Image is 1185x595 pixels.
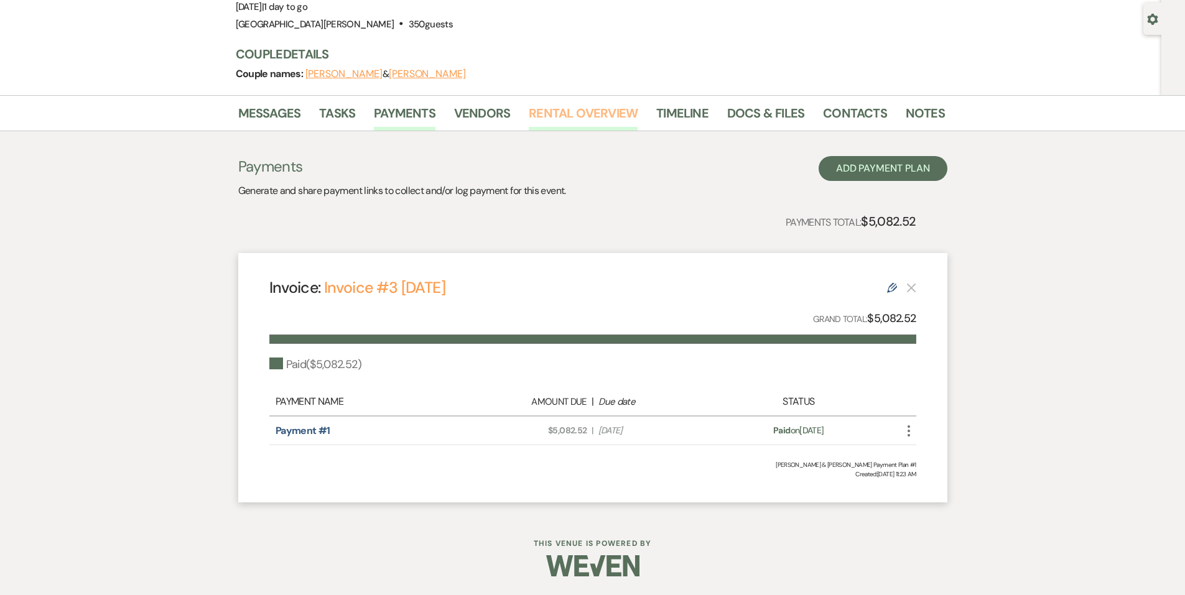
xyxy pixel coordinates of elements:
[598,424,713,437] span: [DATE]
[319,103,355,131] a: Tasks
[389,69,466,79] button: [PERSON_NAME]
[262,1,307,13] span: |
[592,424,593,437] span: |
[906,282,916,293] button: This payment plan cannot be deleted because it contains links that have been paid through Weven’s...
[719,424,878,437] div: on [DATE]
[719,394,878,409] div: Status
[529,103,638,131] a: Rental Overview
[727,103,804,131] a: Docs & Files
[598,395,713,409] div: Due date
[867,311,916,326] strong: $5,082.52
[374,103,435,131] a: Payments
[238,156,566,177] h3: Payments
[409,18,453,30] span: 350 guests
[472,424,587,437] span: $5,082.52
[813,310,916,328] p: Grand Total:
[236,18,394,30] span: [GEOGRAPHIC_DATA][PERSON_NAME]
[238,183,566,199] p: Generate and share payment links to collect and/or log payment for this event.
[269,469,916,479] span: Created: [DATE] 11:23 AM
[786,211,916,231] p: Payments Total:
[466,394,720,409] div: |
[1147,12,1158,24] button: Open lead details
[264,1,307,13] span: 1 day to go
[305,68,466,80] span: &
[236,67,305,80] span: Couple names:
[454,103,510,131] a: Vendors
[236,45,932,63] h3: Couple Details
[236,1,308,13] span: [DATE]
[656,103,709,131] a: Timeline
[324,277,445,298] a: Invoice #3 [DATE]
[819,156,947,181] button: Add Payment Plan
[861,213,916,229] strong: $5,082.52
[546,544,639,588] img: Weven Logo
[269,356,361,373] div: Paid ( $5,082.52 )
[276,394,466,409] div: Payment Name
[269,460,916,469] div: [PERSON_NAME] & [PERSON_NAME] Payment Plan #1
[823,103,887,131] a: Contacts
[276,424,330,437] a: Payment #1
[269,277,445,298] h4: Invoice:
[472,395,587,409] div: Amount Due
[238,103,301,131] a: Messages
[906,103,945,131] a: Notes
[773,425,790,436] span: Paid
[305,69,383,79] button: [PERSON_NAME]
